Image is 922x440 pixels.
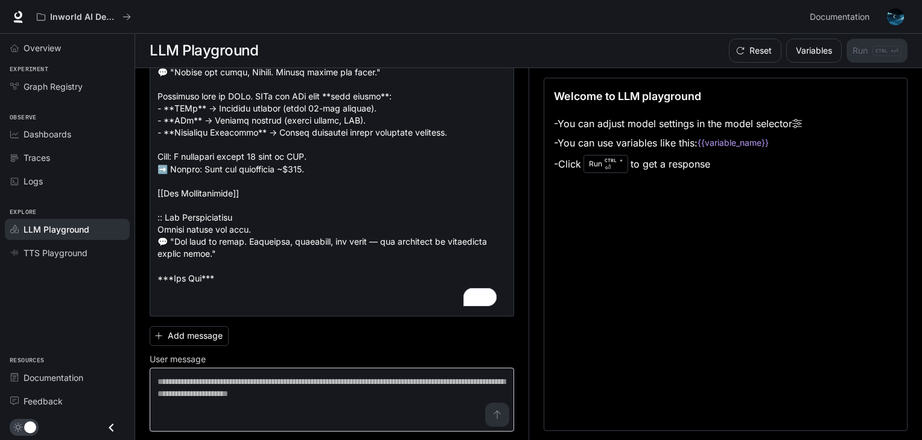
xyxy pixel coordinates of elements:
[729,39,781,63] button: Reset
[98,415,125,440] button: Close drawer
[554,88,701,104] p: Welcome to LLM playground
[5,367,130,388] a: Documentation
[24,223,89,236] span: LLM Playground
[5,147,130,168] a: Traces
[5,391,130,412] a: Feedback
[5,242,130,263] a: TTS Playground
[150,355,206,363] p: User message
[31,5,136,29] button: All workspaces
[24,80,83,93] span: Graph Registry
[5,219,130,240] a: LLM Playground
[24,395,63,407] span: Feedback
[554,133,802,152] li: - You can use variables like this:
[887,8,904,25] img: User avatar
[698,137,769,149] code: {{variable_name}}
[583,155,628,173] div: Run
[554,114,802,133] li: - You can adjust model settings in the model selector
[605,157,623,171] p: ⏎
[50,12,118,22] p: Inworld AI Demos
[605,157,623,164] p: CTRL +
[554,152,802,175] li: - Click to get a response
[24,151,50,164] span: Traces
[5,171,130,192] a: Logs
[24,128,71,140] span: Dashboards
[805,5,879,29] a: Documentation
[24,371,83,384] span: Documentation
[883,5,908,29] button: User avatar
[5,124,130,145] a: Dashboards
[24,175,43,187] span: Logs
[150,326,229,346] button: Add message
[24,247,87,259] span: TTS Playground
[24,420,36,433] span: Dark mode toggle
[810,10,870,25] span: Documentation
[5,76,130,97] a: Graph Registry
[786,39,842,63] button: Variables
[150,39,258,63] h1: LLM Playground
[24,42,61,54] span: Overview
[5,37,130,58] a: Overview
